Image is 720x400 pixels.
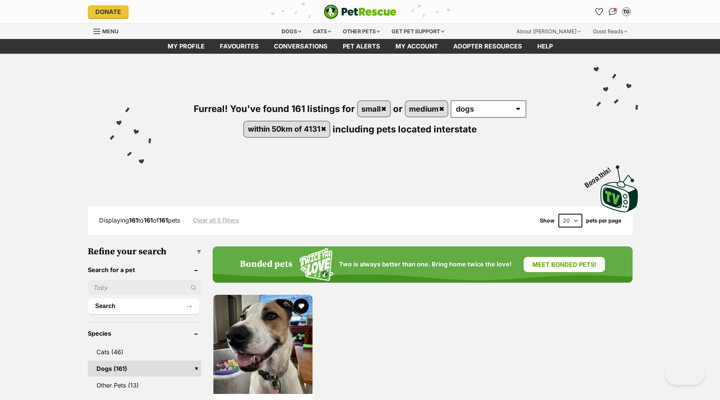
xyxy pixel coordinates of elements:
header: Search for a pet [88,266,201,273]
a: My profile [160,39,212,54]
a: Pet alerts [335,39,388,54]
strong: 161 [129,216,138,224]
a: Cats (46) [88,344,201,360]
span: Displaying to of pets [99,216,180,224]
span: Boop this! [583,161,618,188]
a: Menu [93,24,124,37]
a: Meet bonded pets! [524,257,605,272]
a: PetRescue [324,5,397,19]
strong: 161 [159,216,168,224]
a: Dogs (161) [88,361,201,377]
h3: Refine your search [88,246,201,257]
div: Dogs [276,24,306,39]
a: medium [406,101,448,117]
a: Favourites [212,39,266,54]
span: or [393,103,403,114]
button: favourite [294,299,309,314]
div: Good Reads [588,24,633,39]
a: small [358,101,390,117]
button: My account [620,6,633,18]
span: including pets located interstate [333,123,477,134]
a: Donate [88,5,129,18]
a: Favourites [593,6,605,18]
a: Boop this! [600,159,638,214]
img: chat-41dd97257d64d25036548639549fe6c8038ab92f7586957e7f3b1b290dea8141.svg [609,8,617,16]
div: About [PERSON_NAME] [511,24,586,39]
ul: Account quick links [593,6,633,18]
a: within 50km of 4131 [244,121,330,137]
iframe: Help Scout Beacon - Open [665,362,705,385]
a: Clear all 5 filters [193,217,239,224]
button: Search [88,299,199,314]
header: Species [88,330,201,337]
div: TG [623,8,630,16]
img: PetRescue TV logo [600,165,638,212]
img: Skylar - Bull Arab Dog [213,295,313,394]
a: Adopter resources [446,39,530,54]
div: Get pet support [386,24,449,39]
a: Other Pets (13) [88,377,201,393]
input: Toby [88,280,201,295]
h4: Bonded pets [240,259,292,270]
span: Menu [102,28,118,34]
img: Squiggle [300,248,333,281]
a: conversations [266,39,335,54]
label: pets per page [586,218,621,224]
div: Other pets [337,24,385,39]
a: Help [530,39,560,54]
strong: 161 [144,216,153,224]
span: Furreal! You've found 161 listings for [194,103,355,114]
a: My account [388,39,446,54]
a: Conversations [607,6,619,18]
div: Cats [308,24,336,39]
span: Two is always better than one. Bring home twice the love! [339,261,512,268]
img: logo-e224e6f780fb5917bec1dbf3a21bbac754714ae5b6737aabdf751b685950b380.svg [324,5,397,19]
span: Show [540,218,555,224]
